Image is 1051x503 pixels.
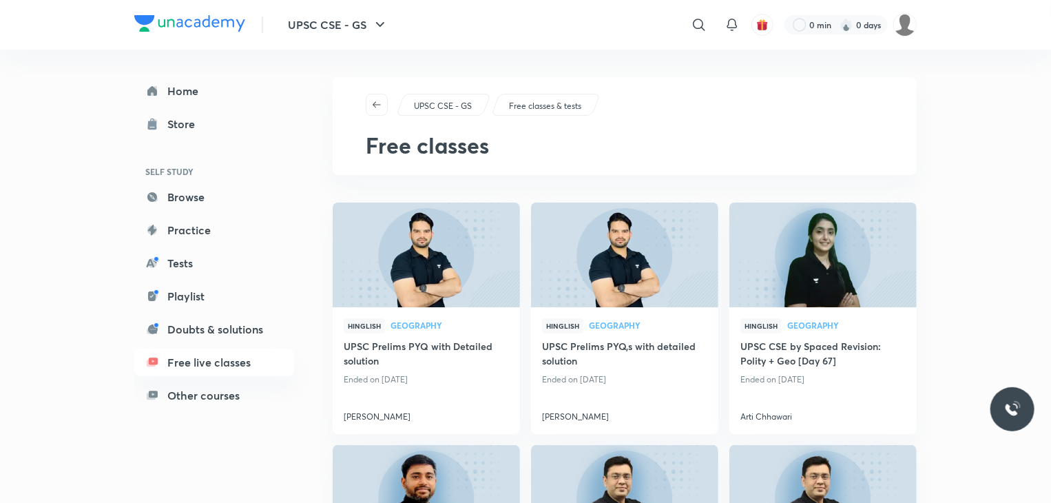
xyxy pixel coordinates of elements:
[134,249,294,277] a: Tests
[542,371,707,389] p: Ended on [DATE]
[727,202,918,309] img: new-thumbnail
[134,15,245,32] img: Company Logo
[589,321,707,331] a: Geography
[167,116,203,132] div: Store
[787,321,906,329] span: Geography
[531,203,718,307] a: new-thumbnail
[542,339,707,371] a: UPSC Prelims PYQ,s with detailed solution
[134,216,294,244] a: Practice
[134,183,294,211] a: Browse
[391,321,509,329] span: Geography
[134,77,294,105] a: Home
[134,316,294,343] a: Doubts & solutions
[344,371,509,389] p: Ended on [DATE]
[344,405,509,423] a: [PERSON_NAME]
[344,318,385,333] span: Hinglish
[729,203,917,307] a: new-thumbnail
[756,19,769,31] img: avatar
[740,405,906,423] a: Arti Chhawari
[134,382,294,409] a: Other courses
[134,349,294,376] a: Free live classes
[740,371,906,389] p: Ended on [DATE]
[542,318,583,333] span: Hinglish
[1004,401,1021,418] img: ttu
[787,321,906,331] a: Geography
[740,318,782,333] span: Hinglish
[333,203,520,307] a: new-thumbnail
[507,100,584,112] a: Free classes & tests
[366,132,917,158] h1: Free classes
[414,100,472,112] p: UPSC CSE - GS
[134,110,294,138] a: Store
[134,283,294,310] a: Playlist
[134,15,245,35] a: Company Logo
[391,321,509,331] a: Geography
[840,18,853,32] img: streak
[134,160,294,183] h6: SELF STUDY
[331,202,521,309] img: new-thumbnail
[893,13,917,37] img: Anshika Pandey
[344,339,509,371] a: UPSC Prelims PYQ with Detailed solution
[589,321,707,329] span: Geography
[280,11,397,39] button: UPSC CSE - GS
[542,405,707,423] a: [PERSON_NAME]
[740,339,906,371] a: UPSC CSE by Spaced Revision: Polity + Geo [Day 67]
[529,202,720,309] img: new-thumbnail
[751,14,773,36] button: avatar
[412,100,475,112] a: UPSC CSE - GS
[509,100,581,112] p: Free classes & tests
